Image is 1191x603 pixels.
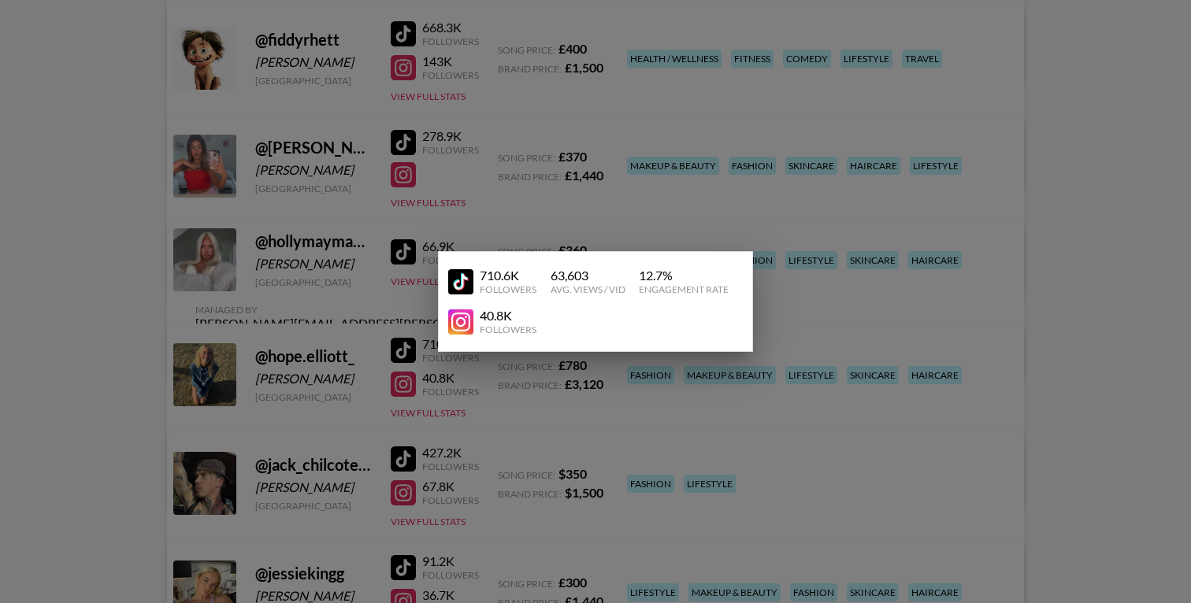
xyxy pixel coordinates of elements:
img: YouTube [448,269,473,294]
div: Followers [480,283,536,295]
div: 40.8K [480,308,536,324]
div: 63,603 [551,268,625,283]
div: 12.7 % [639,268,729,283]
div: Followers [480,324,536,335]
div: Avg. Views / Vid [551,283,625,295]
div: 710.6K [480,268,536,283]
div: Engagement Rate [639,283,729,295]
img: YouTube [448,309,473,335]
